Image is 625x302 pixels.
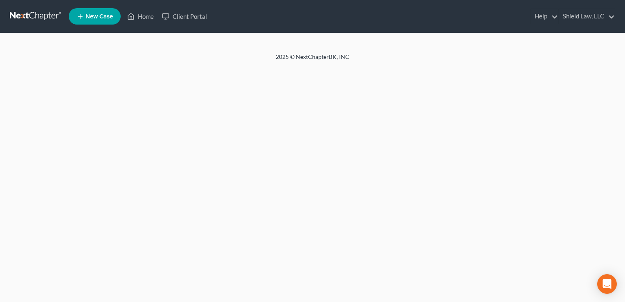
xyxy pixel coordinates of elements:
a: Shield Law, LLC [559,9,615,24]
new-legal-case-button: New Case [69,8,121,25]
a: Help [531,9,558,24]
a: Home [123,9,158,24]
a: Client Portal [158,9,211,24]
div: 2025 © NextChapterBK, INC [79,53,546,68]
div: Open Intercom Messenger [597,274,617,294]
